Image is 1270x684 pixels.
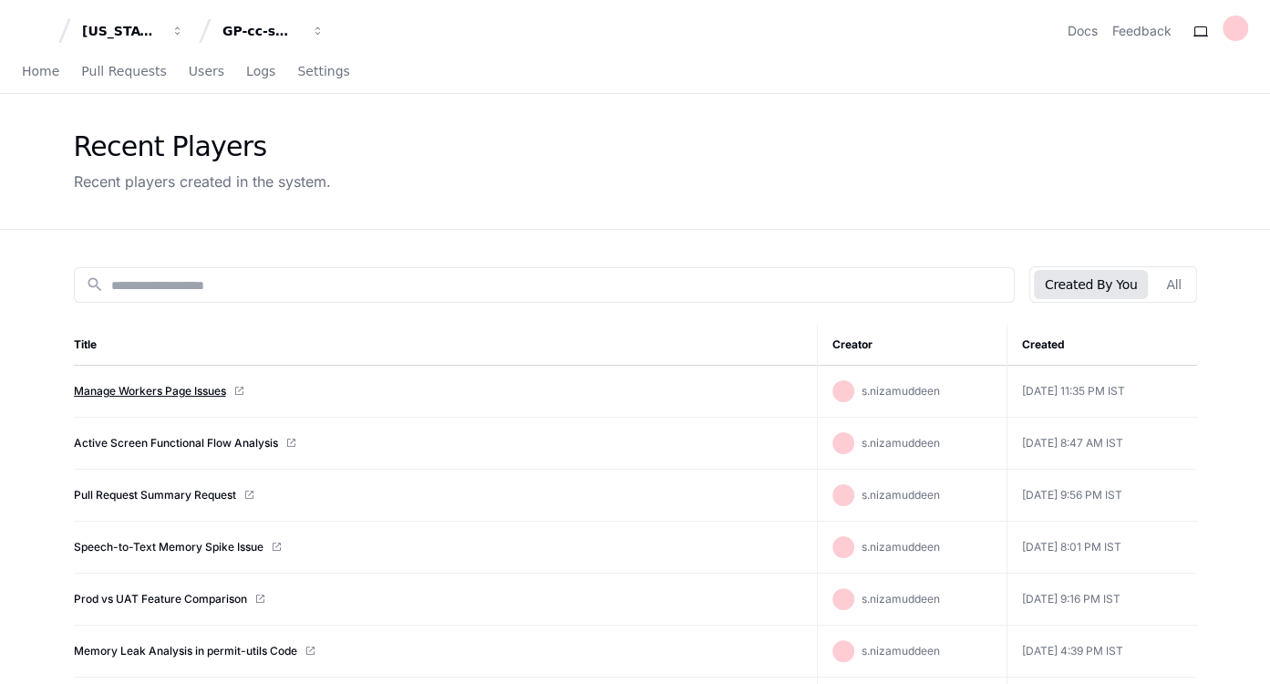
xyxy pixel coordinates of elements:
button: All [1155,270,1192,299]
td: [DATE] 8:01 PM IST [1007,522,1197,574]
span: s.nizamuddeen [862,540,940,554]
td: [DATE] 4:39 PM IST [1007,626,1197,678]
div: GP-cc-sml-apps [222,22,301,40]
a: Logs [246,51,275,93]
button: Created By You [1034,270,1148,299]
a: Manage Workers Page Issues [74,384,226,399]
a: Prod vs UAT Feature Comparison [74,592,247,606]
mat-icon: search [86,275,104,294]
span: Pull Requests [81,66,166,77]
th: Created [1007,325,1197,366]
div: Recent players created in the system. [74,171,331,192]
span: s.nizamuddeen [862,436,940,450]
td: [DATE] 8:47 AM IST [1007,418,1197,470]
a: Pull Requests [81,51,166,93]
td: [DATE] 9:56 PM IST [1007,470,1197,522]
span: s.nizamuddeen [862,644,940,658]
span: Settings [297,66,349,77]
td: [DATE] 9:16 PM IST [1007,574,1197,626]
a: Home [22,51,59,93]
a: Settings [297,51,349,93]
th: Title [74,325,818,366]
a: Memory Leak Analysis in permit-utils Code [74,644,297,658]
span: Users [189,66,224,77]
span: s.nizamuddeen [862,592,940,606]
a: Docs [1068,22,1098,40]
a: Active Screen Functional Flow Analysis [74,436,278,451]
a: Speech-to-Text Memory Spike Issue [74,540,263,554]
span: Logs [246,66,275,77]
span: s.nizamuddeen [862,384,940,398]
button: Feedback [1112,22,1172,40]
a: Users [189,51,224,93]
span: Home [22,66,59,77]
td: [DATE] 11:35 PM IST [1007,366,1197,418]
div: Recent Players [74,130,331,163]
a: Pull Request Summary Request [74,488,236,503]
div: [US_STATE] Pacific [82,22,160,40]
span: s.nizamuddeen [862,488,940,502]
button: GP-cc-sml-apps [215,15,332,47]
th: Creator [818,325,1007,366]
button: [US_STATE] Pacific [75,15,191,47]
